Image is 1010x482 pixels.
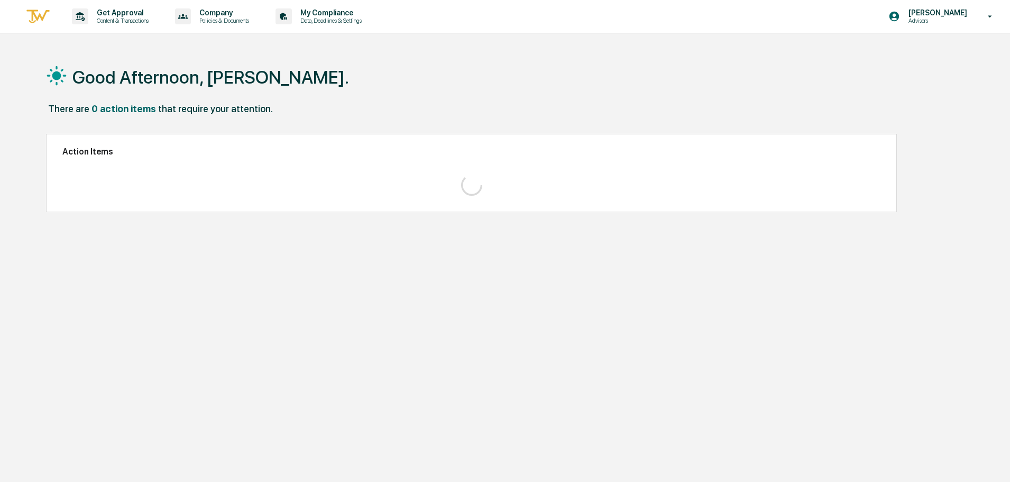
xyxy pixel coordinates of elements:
[292,17,367,24] p: Data, Deadlines & Settings
[48,103,89,114] div: There are
[88,17,154,24] p: Content & Transactions
[91,103,156,114] div: 0 action items
[900,8,972,17] p: [PERSON_NAME]
[191,8,254,17] p: Company
[72,67,349,88] h1: Good Afternoon, [PERSON_NAME].
[88,8,154,17] p: Get Approval
[158,103,273,114] div: that require your attention.
[900,17,972,24] p: Advisors
[292,8,367,17] p: My Compliance
[62,147,880,157] h2: Action Items
[25,8,51,25] img: logo
[191,17,254,24] p: Policies & Documents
